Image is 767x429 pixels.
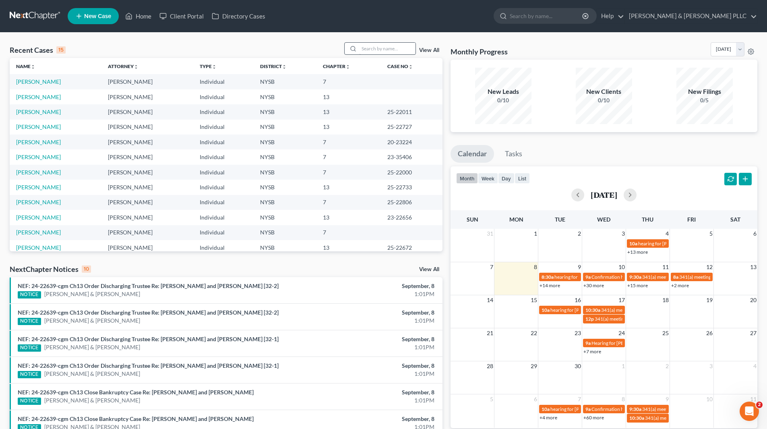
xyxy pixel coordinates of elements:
[16,229,61,236] a: [PERSON_NAME]
[101,104,193,119] td: [PERSON_NAME]
[301,415,434,423] div: September, 8
[381,210,442,225] td: 23-22656
[478,173,498,184] button: week
[687,216,696,223] span: Fri
[621,361,626,371] span: 1
[638,240,739,247] span: hearing for [PERSON_NAME] [PERSON_NAME]
[18,389,254,396] a: NEF: 24-22639-cgm Ch13 Close Bankruptcy Case Re: [PERSON_NAME] and [PERSON_NAME]
[629,415,644,421] span: 10:30a
[498,173,515,184] button: day
[665,361,670,371] span: 2
[18,362,279,369] a: NEF: 24-22639-cgm Ch13 Order Discharging Trustee Re: [PERSON_NAME] and [PERSON_NAME] [32-1]
[101,210,193,225] td: [PERSON_NAME]
[621,394,626,404] span: 8
[456,173,478,184] button: month
[618,328,626,338] span: 24
[316,165,380,180] td: 7
[540,414,557,421] a: +4 more
[577,262,582,272] span: 9
[254,165,316,180] td: NYSB
[451,145,494,163] a: Calendar
[301,282,434,290] div: September, 8
[756,402,763,408] span: 2
[16,153,61,160] a: [PERSON_NAME]
[749,394,757,404] span: 11
[18,398,41,405] div: NOTICE
[254,210,316,225] td: NYSB
[583,282,604,288] a: +30 more
[662,262,670,272] span: 11
[381,240,442,255] td: 25-22672
[583,414,604,421] a: +60 more
[574,328,582,338] span: 23
[254,240,316,255] td: NYSB
[489,262,494,272] span: 7
[18,344,41,352] div: NOTICE
[591,274,683,280] span: Confirmation hearing for [PERSON_NAME]
[642,406,763,412] span: 341(a) meeting for [PERSON_NAME] & [PERSON_NAME]
[301,290,434,298] div: 1:01PM
[16,108,61,115] a: [PERSON_NAME]
[16,184,61,191] a: [PERSON_NAME]
[498,145,529,163] a: Tasks
[550,406,612,412] span: hearing for [PERSON_NAME]
[16,214,61,221] a: [PERSON_NAME]
[254,149,316,164] td: NYSB
[749,295,757,305] span: 20
[16,169,61,176] a: [PERSON_NAME]
[44,343,140,351] a: [PERSON_NAME] & [PERSON_NAME]
[208,9,269,23] a: Directory Cases
[101,74,193,89] td: [PERSON_NAME]
[316,210,380,225] td: 13
[530,328,538,338] span: 22
[645,415,723,421] span: 341(a) meeting for [PERSON_NAME]
[44,396,140,404] a: [PERSON_NAME] & [PERSON_NAME]
[555,216,565,223] span: Tue
[542,406,550,412] span: 10a
[16,93,61,100] a: [PERSON_NAME]
[212,64,217,69] i: unfold_more
[629,274,641,280] span: 9:30a
[301,362,434,370] div: September, 8
[475,87,531,96] div: New Leads
[381,180,442,195] td: 25-22733
[381,149,442,164] td: 23-35406
[155,9,208,23] a: Client Portal
[381,135,442,149] td: 20-23224
[10,45,66,55] div: Recent Cases
[254,195,316,210] td: NYSB
[585,340,591,346] span: 9a
[486,328,494,338] span: 21
[31,64,35,69] i: unfold_more
[585,316,594,322] span: 12p
[254,89,316,104] td: NYSB
[101,225,193,240] td: [PERSON_NAME]
[381,120,442,135] td: 25-22727
[10,264,91,274] div: NextChapter Notices
[16,123,61,130] a: [PERSON_NAME]
[530,295,538,305] span: 15
[486,361,494,371] span: 28
[475,96,531,104] div: 0/10
[56,46,66,54] div: 15
[101,180,193,195] td: [PERSON_NAME]
[193,240,254,255] td: Individual
[101,149,193,164] td: [PERSON_NAME]
[193,149,254,164] td: Individual
[671,282,689,288] a: +2 more
[108,63,139,69] a: Attorneyunfold_more
[101,135,193,149] td: [PERSON_NAME]
[381,195,442,210] td: 25-22806
[254,120,316,135] td: NYSB
[730,216,740,223] span: Sat
[193,89,254,104] td: Individual
[345,64,350,69] i: unfold_more
[577,394,582,404] span: 7
[740,402,759,421] iframe: Intercom live chat
[618,262,626,272] span: 10
[316,135,380,149] td: 7
[101,240,193,255] td: [PERSON_NAME]
[705,295,713,305] span: 19
[601,307,679,313] span: 341(a) meeting for [PERSON_NAME]
[101,165,193,180] td: [PERSON_NAME]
